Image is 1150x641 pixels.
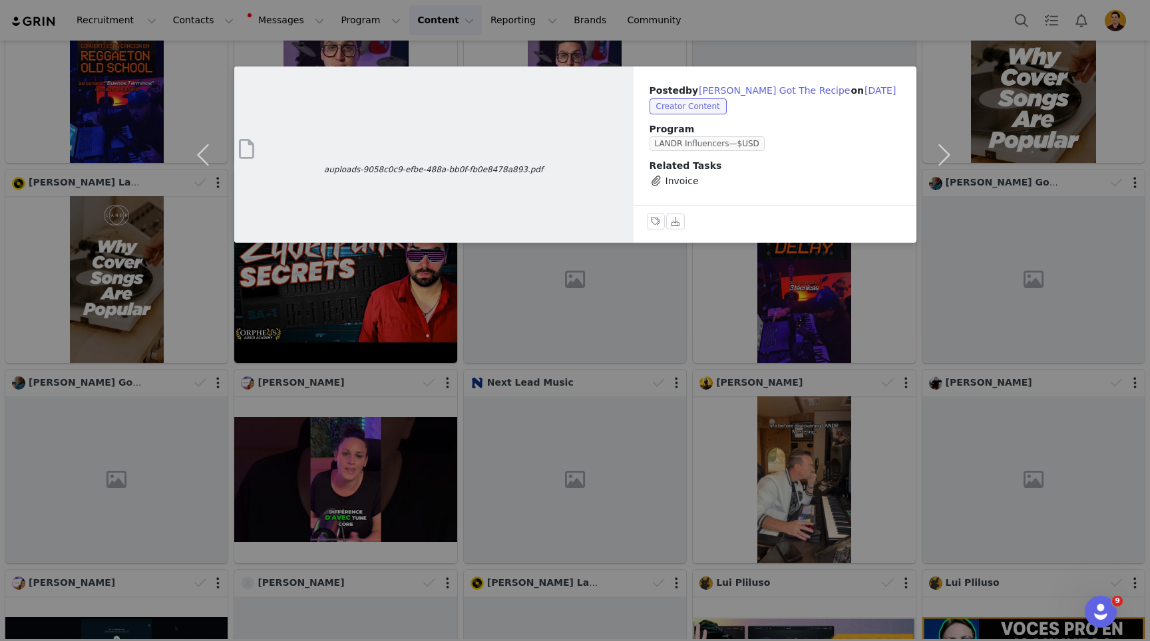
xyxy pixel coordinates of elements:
span: by [685,85,851,96]
span: LANDR Influencers—$USD [650,136,765,151]
iframe: Intercom live chat [1085,596,1117,628]
span: auploads-9058c0c9-efbe-488a-bb0f-fb0e8478a893.pdf [234,164,634,176]
button: [DATE] [864,82,896,98]
span: Creator Content [650,98,727,114]
span: 9 [1112,596,1123,606]
span: Invoice [666,174,699,188]
span: Related Tasks [650,160,722,171]
span: Posted on [650,85,897,96]
span: Program [650,122,900,136]
a: LANDR Influencers—$USD [650,138,770,148]
button: [PERSON_NAME] Got The Recipe [698,82,851,98]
